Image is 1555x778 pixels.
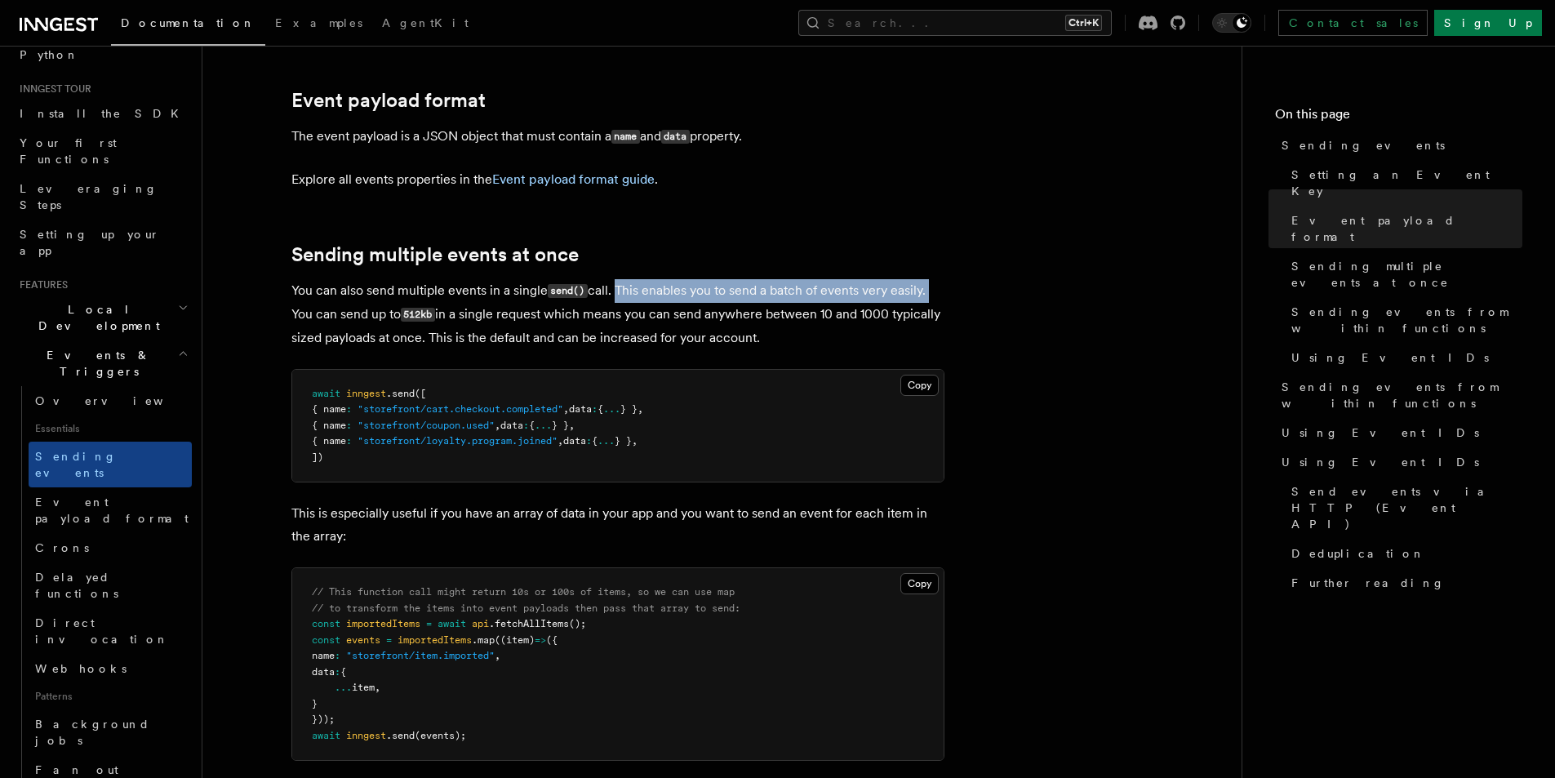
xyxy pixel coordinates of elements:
[569,403,592,415] span: data
[312,388,340,399] span: await
[1285,568,1522,598] a: Further reading
[35,718,150,747] span: Background jobs
[535,634,546,646] span: =>
[312,586,735,598] span: // This function call might return 10s or 100s of items, so we can use map
[20,136,117,166] span: Your first Functions
[13,278,68,291] span: Features
[426,618,432,629] span: =
[358,420,495,431] span: "storefront/coupon.used"
[1285,160,1522,206] a: Setting an Event Key
[1291,167,1522,199] span: Setting an Event Key
[472,634,495,646] span: .map
[20,182,158,211] span: Leveraging Steps
[346,403,352,415] span: :
[346,730,386,741] span: inngest
[291,502,944,548] p: This is especially useful if you have an array of data in your app and you want to send an event ...
[586,435,592,447] span: :
[1275,447,1522,477] a: Using Event IDs
[398,634,472,646] span: importedItems
[35,496,189,525] span: Event payload format
[1285,343,1522,372] a: Using Event IDs
[375,682,380,693] span: ,
[335,650,340,661] span: :
[29,562,192,608] a: Delayed functions
[798,10,1112,36] button: Search...Ctrl+K
[312,451,323,463] span: ])
[13,295,192,340] button: Local Development
[312,420,346,431] span: { name
[346,435,352,447] span: :
[121,16,255,29] span: Documentation
[29,487,192,533] a: Event payload format
[312,435,346,447] span: { name
[611,130,640,144] code: name
[1275,418,1522,447] a: Using Event IDs
[638,403,643,415] span: ,
[500,420,523,431] span: data
[563,403,569,415] span: ,
[275,16,362,29] span: Examples
[569,420,575,431] span: ,
[111,5,265,46] a: Documentation
[535,420,552,431] span: ...
[523,420,529,431] span: :
[13,347,178,380] span: Events & Triggers
[13,82,91,96] span: Inngest tour
[1282,425,1479,441] span: Using Event IDs
[352,682,375,693] span: item
[312,403,346,415] span: { name
[13,340,192,386] button: Events & Triggers
[495,650,500,661] span: ,
[386,730,415,741] span: .send
[291,89,486,112] a: Event payload format
[29,416,192,442] span: Essentials
[29,533,192,562] a: Crons
[1434,10,1542,36] a: Sign Up
[312,666,335,678] span: data
[661,130,690,144] code: data
[35,571,118,600] span: Delayed functions
[1285,477,1522,539] a: Send events via HTTP (Event API)
[335,666,340,678] span: :
[29,683,192,709] span: Patterns
[900,573,939,594] button: Copy
[546,634,558,646] span: ({
[346,650,495,661] span: "storefront/item.imported"
[1285,251,1522,297] a: Sending multiple events at once
[1212,13,1251,33] button: Toggle dark mode
[489,618,569,629] span: .fetchAllItems
[1282,137,1445,153] span: Sending events
[1275,131,1522,160] a: Sending events
[1291,545,1425,562] span: Deduplication
[598,403,603,415] span: {
[13,40,192,69] a: Python
[1285,297,1522,343] a: Sending events from within functions
[35,616,169,646] span: Direct invocation
[569,618,586,629] span: ();
[340,666,346,678] span: {
[603,403,620,415] span: ...
[312,698,318,709] span: }
[346,618,420,629] span: importedItems
[495,420,500,431] span: ,
[1291,258,1522,291] span: Sending multiple events at once
[346,420,352,431] span: :
[35,541,89,554] span: Crons
[900,375,939,396] button: Copy
[29,442,192,487] a: Sending events
[1282,379,1522,411] span: Sending events from within functions
[1065,15,1102,31] kbd: Ctrl+K
[20,48,79,61] span: Python
[1285,206,1522,251] a: Event payload format
[35,450,117,479] span: Sending events
[20,107,189,120] span: Install the SDK
[386,634,392,646] span: =
[472,618,489,629] span: api
[492,171,655,187] a: Event payload format guide
[312,650,335,661] span: name
[335,682,352,693] span: ...
[529,420,535,431] span: {
[29,709,192,755] a: Background jobs
[29,608,192,654] a: Direct invocation
[265,5,372,44] a: Examples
